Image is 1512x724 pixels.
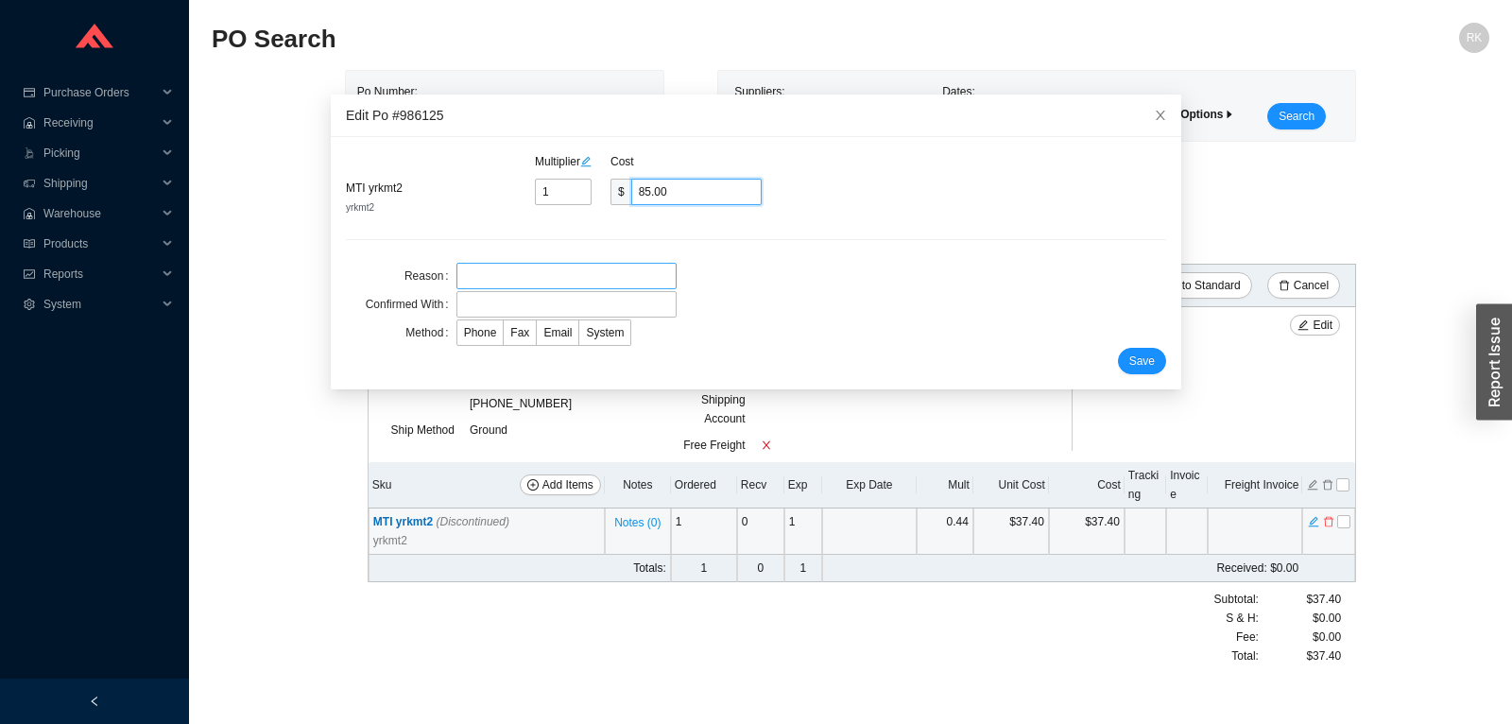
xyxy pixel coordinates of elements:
span: Warehouse [43,198,157,229]
div: Cost [610,152,781,171]
button: editEdit [1290,315,1340,336]
td: $0.00 [917,555,1302,582]
span: Total: [1231,646,1259,665]
span: Convert to Standard [1139,276,1240,295]
label: Method [405,319,455,346]
span: $0.00 [1313,628,1341,646]
div: $37.40 [1259,590,1341,609]
span: Notes ( 0 ) [614,513,661,532]
th: Exp [784,462,822,509]
span: Fax [510,326,529,339]
span: left [89,696,100,707]
th: Ordered [671,462,737,509]
td: 0 [737,509,784,555]
span: fund [23,268,36,280]
td: 1 [784,555,822,582]
span: Search [1279,107,1314,126]
th: Notes [605,462,671,509]
button: plus-circleAdd Items [520,474,601,495]
button: deleteCancel [1267,272,1340,299]
div: Dates: [937,82,1145,129]
th: Mult [917,462,973,509]
span: Phone [464,326,497,339]
span: Free Freight [683,439,745,452]
div: Multiplier [535,152,610,171]
label: Reason [404,263,456,289]
span: Ground [470,423,507,437]
td: 1 [671,555,737,582]
div: Suppliers: [730,82,937,129]
span: RK [1467,23,1483,53]
span: Cancel [1294,276,1329,295]
th: Freight Invoice [1208,462,1302,509]
div: $37.40 [1259,646,1341,665]
td: $37.40 [1049,509,1125,555]
span: edit [1308,515,1319,528]
div: Sku [372,474,601,495]
th: Tracking [1125,462,1166,509]
th: Invoice [1166,462,1208,509]
span: Shipping Account [701,393,746,425]
span: Totals: [633,561,666,575]
span: Email [543,326,572,339]
span: System [43,289,157,319]
span: plus-circle [527,479,539,492]
span: Reports [43,259,157,289]
td: 0.44 [917,509,973,555]
td: 1 [784,509,822,555]
th: Exp Date [822,462,917,509]
span: delete [1323,515,1334,528]
span: read [23,238,36,250]
button: Close [1140,95,1181,136]
span: Products [43,229,157,259]
span: Fee : [1236,628,1259,646]
span: S & H: [1226,609,1259,628]
th: Cost [1049,462,1125,509]
button: edit [1306,476,1319,490]
button: delete [1321,476,1334,490]
span: Received: [1216,561,1266,575]
label: Confirmed With [366,291,456,318]
div: $0.00 [1259,609,1341,628]
td: 0 [737,555,784,582]
button: edit [1307,513,1320,526]
span: Save [1129,352,1155,371]
div: Po Number: [357,82,578,129]
span: close [761,440,772,451]
span: close [1154,109,1167,122]
span: edit [580,156,592,167]
h2: PO Search [212,23,1170,56]
span: credit-card [23,87,36,98]
span: yrkmt2 [373,531,407,550]
button: Save [1118,348,1166,374]
span: $ [610,179,631,205]
button: delete [1322,513,1335,526]
button: Notes (0) [613,512,661,526]
span: delete [1279,280,1290,293]
span: Shipping [43,168,157,198]
button: Search [1267,103,1326,129]
span: Edit [1313,316,1332,335]
div: Edit Po #986125 [346,105,1166,126]
span: caret-right [1224,109,1235,120]
span: setting [23,299,36,310]
span: MTI yrkmt2 [346,181,403,195]
span: edit [1297,319,1309,333]
td: 1 [671,509,737,555]
span: Receiving [43,108,157,138]
span: yrkmt2 [346,202,374,213]
button: swapConvert to Standard [1112,272,1251,299]
span: Picking [43,138,157,168]
span: Ship Method [391,423,455,437]
td: $37.40 [973,509,1049,555]
span: System [586,326,624,339]
span: Add Items [542,475,593,494]
i: (Discontinued) [437,515,509,528]
span: Purchase Orders [43,78,157,108]
th: Unit Cost [973,462,1049,509]
th: Recv [737,462,784,509]
span: Subtotal: [1214,590,1259,609]
span: MTI yrkmt2 [373,515,509,528]
span: More Options [1150,108,1234,121]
